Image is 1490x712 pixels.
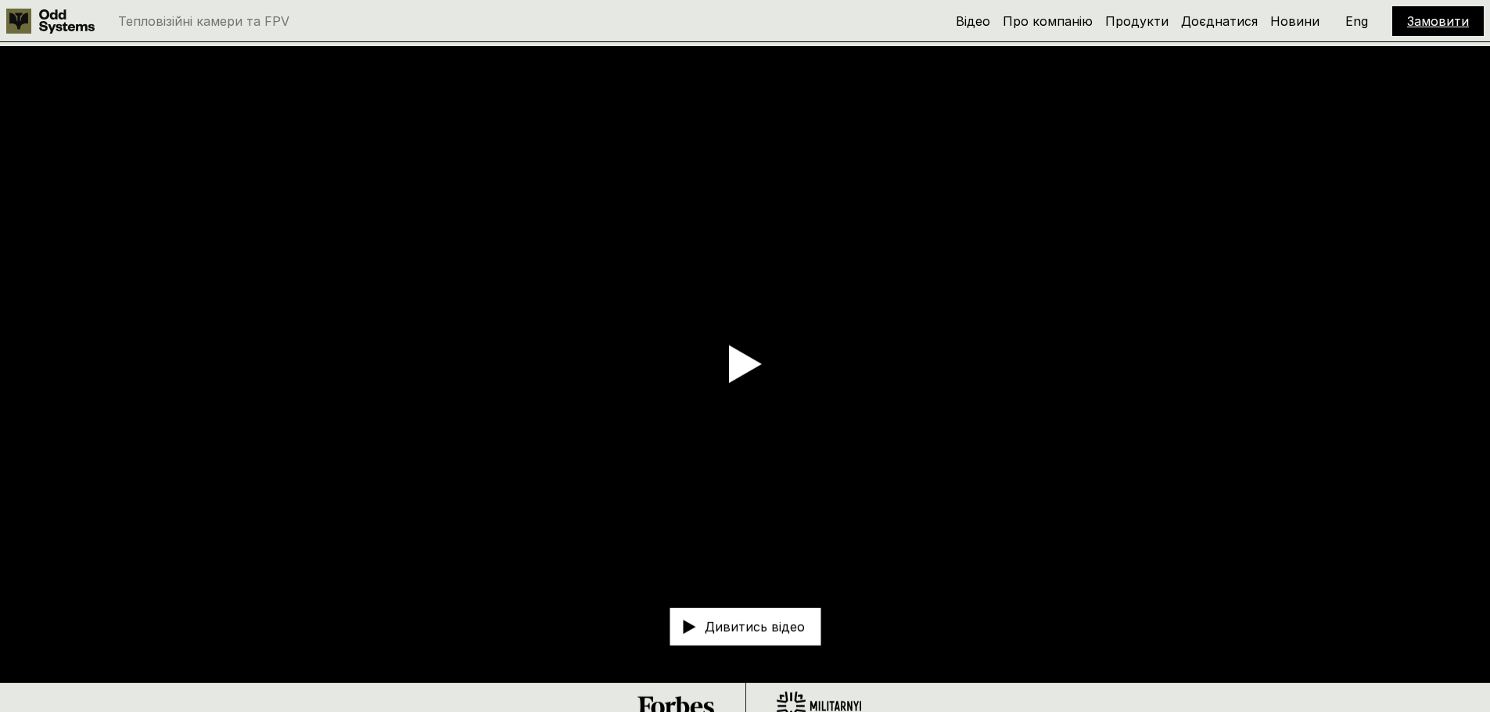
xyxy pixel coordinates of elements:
[1003,13,1093,29] a: Про компанію
[1407,13,1469,29] a: Замовити
[1270,13,1319,29] a: Новини
[705,621,805,633] p: Дивитись відео
[956,13,990,29] a: Відео
[1345,15,1368,27] p: Eng
[118,15,289,27] p: Тепловізійні камери та FPV
[1105,13,1169,29] a: Продукти
[1181,13,1258,29] a: Доєднатися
